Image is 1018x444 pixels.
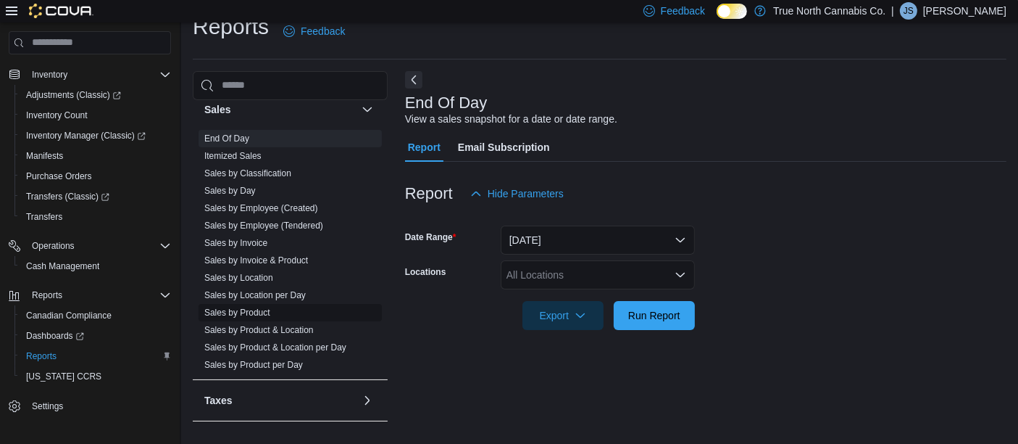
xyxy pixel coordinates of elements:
[3,65,177,85] button: Inventory
[26,237,171,255] span: Operations
[20,107,171,124] span: Inventory Count
[193,12,269,41] h1: Reports
[359,392,376,409] button: Taxes
[458,133,550,162] span: Email Subscription
[405,266,446,278] label: Locations
[204,168,291,178] a: Sales by Classification
[20,258,105,275] a: Cash Management
[26,330,84,342] span: Dashboards
[204,238,267,248] a: Sales by Invoice
[26,89,121,101] span: Adjustments (Classic)
[488,186,564,201] span: Hide Parameters
[14,305,177,326] button: Canadian Compliance
[26,130,146,141] span: Inventory Manager (Classic)
[14,256,177,276] button: Cash Management
[405,231,456,243] label: Date Range
[204,325,314,335] a: Sales by Product & Location
[26,350,57,362] span: Reports
[278,17,351,46] a: Feedback
[891,2,894,20] p: |
[20,168,98,185] a: Purchase Orders
[501,226,695,255] button: [DATE]
[204,203,318,213] a: Sales by Employee (Created)
[3,285,177,305] button: Reports
[405,185,453,202] h3: Report
[14,366,177,387] button: [US_STATE] CCRS
[20,188,171,205] span: Transfers (Classic)
[20,307,117,324] a: Canadian Compliance
[20,147,69,165] a: Manifests
[204,168,291,179] span: Sales by Classification
[14,207,177,227] button: Transfers
[14,85,177,105] a: Adjustments (Classic)
[20,208,171,226] span: Transfers
[14,105,177,126] button: Inventory Count
[14,186,177,207] a: Transfers (Classic)
[20,107,93,124] a: Inventory Count
[204,151,262,161] a: Itemized Sales
[14,166,177,186] button: Purchase Orders
[29,4,93,18] img: Cova
[204,237,267,249] span: Sales by Invoice
[405,71,422,89] button: Next
[26,287,171,304] span: Reports
[204,324,314,336] span: Sales by Product & Location
[359,101,376,118] button: Sales
[20,147,171,165] span: Manifests
[204,186,256,196] a: Sales by Day
[204,308,270,318] a: Sales by Product
[20,86,171,104] span: Adjustments (Classic)
[26,237,80,255] button: Operations
[204,102,231,117] h3: Sales
[14,146,177,166] button: Manifests
[20,86,127,104] a: Adjustments (Classic)
[26,66,73,83] button: Inventory
[193,130,388,379] div: Sales
[405,112,617,127] div: View a sales snapshot for a date or date range.
[717,4,747,19] input: Dark Mode
[26,371,101,382] span: [US_STATE] CCRS
[32,69,67,81] span: Inventory
[32,289,62,301] span: Reports
[628,308,680,323] span: Run Report
[464,179,570,208] button: Hide Parameters
[26,110,88,121] span: Inventory Count
[20,127,171,144] span: Inventory Manager (Classic)
[26,310,112,321] span: Canadian Compliance
[20,327,171,345] span: Dashboards
[20,188,115,205] a: Transfers (Classic)
[204,393,356,408] button: Taxes
[14,326,177,346] a: Dashboards
[32,400,63,412] span: Settings
[717,19,717,20] span: Dark Mode
[204,133,249,144] a: End Of Day
[26,170,92,182] span: Purchase Orders
[204,272,273,284] span: Sales by Location
[26,66,171,83] span: Inventory
[204,255,308,266] a: Sales by Invoice & Product
[26,398,69,415] a: Settings
[26,211,62,223] span: Transfers
[204,102,356,117] button: Sales
[405,94,488,112] h3: End Of Day
[26,397,171,415] span: Settings
[204,185,256,197] span: Sales by Day
[204,221,323,231] a: Sales by Employee (Tendered)
[20,348,171,365] span: Reports
[20,168,171,185] span: Purchase Orders
[204,150,262,162] span: Itemized Sales
[204,202,318,214] span: Sales by Employee (Created)
[26,150,63,162] span: Manifests
[301,24,345,38] span: Feedback
[20,127,151,144] a: Inventory Manager (Classic)
[20,348,62,365] a: Reports
[204,393,233,408] h3: Taxes
[3,395,177,416] button: Settings
[614,301,695,330] button: Run Report
[26,287,68,304] button: Reports
[408,133,441,162] span: Report
[14,126,177,146] a: Inventory Manager (Classic)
